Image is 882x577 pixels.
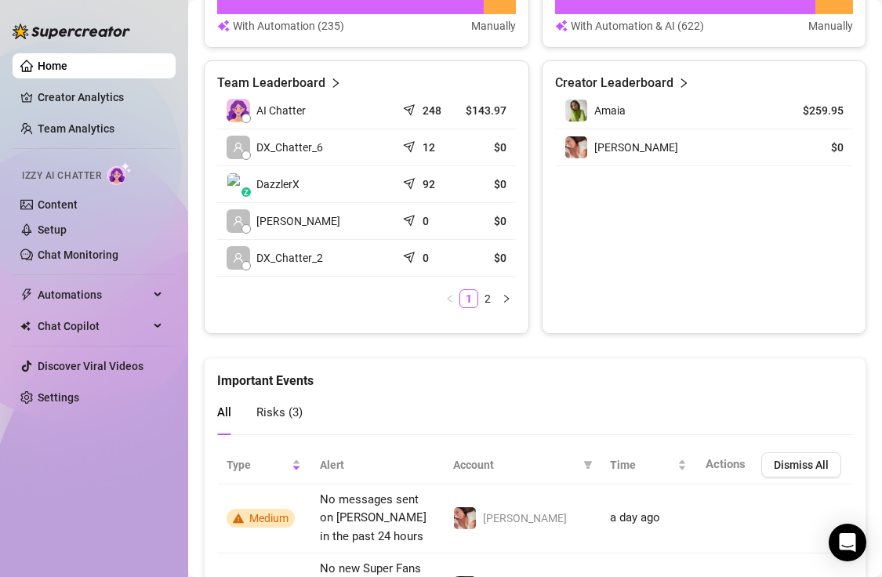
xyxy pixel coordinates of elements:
[610,510,660,524] span: a day ago
[256,212,340,230] span: [PERSON_NAME]
[403,211,419,227] span: send
[678,74,689,93] span: right
[497,289,516,308] li: Next Page
[441,289,459,308] li: Previous Page
[465,176,506,192] article: $0
[217,358,853,390] div: Important Events
[423,213,429,229] article: 0
[403,137,419,153] span: send
[22,169,101,183] span: Izzy AI Chatter
[772,140,844,155] article: $0
[256,139,323,156] span: DX_Chatter_6
[38,391,79,404] a: Settings
[423,250,429,266] article: 0
[217,405,231,419] span: All
[38,314,149,339] span: Chat Copilot
[403,248,419,263] span: send
[320,492,426,543] span: No messages sent on [PERSON_NAME] in the past 24 hours
[565,100,587,122] img: Amaia
[471,17,516,34] article: Manually
[453,456,577,474] span: Account
[233,513,244,524] span: warning
[38,223,67,236] a: Setup
[772,103,844,118] article: $259.95
[565,136,587,158] img: Taylor
[454,507,476,529] img: Taylor
[445,294,455,303] span: left
[38,198,78,211] a: Content
[583,460,593,470] span: filter
[310,446,444,484] th: Alert
[465,140,506,155] article: $0
[233,17,344,34] article: With Automation (235)
[256,102,306,119] span: AI Chatter
[217,74,325,93] article: Team Leaderboard
[423,176,435,192] article: 92
[227,456,289,474] span: Type
[217,17,230,34] img: svg%3e
[829,524,866,561] div: Open Intercom Messenger
[256,176,299,193] span: DazzlerX
[217,446,310,484] th: Type
[403,100,419,116] span: send
[38,60,67,72] a: Home
[38,360,143,372] a: Discover Viral Videos
[555,74,673,93] article: Creator Leaderboard
[460,290,477,307] a: 1
[808,17,853,34] article: Manually
[38,249,118,261] a: Chat Monitoring
[423,140,435,155] article: 12
[459,289,478,308] li: 1
[241,187,251,197] div: z
[38,122,114,135] a: Team Analytics
[555,17,568,34] img: svg%3e
[107,162,132,185] img: AI Chatter
[13,24,130,39] img: logo-BBDzfeDw.svg
[502,294,511,303] span: right
[20,321,31,332] img: Chat Copilot
[423,103,441,118] article: 248
[601,446,696,484] th: Time
[580,453,596,477] span: filter
[594,141,678,154] span: [PERSON_NAME]
[256,249,323,267] span: DX_Chatter_2
[706,457,746,471] span: Actions
[761,452,841,477] button: Dismiss All
[38,282,149,307] span: Automations
[465,103,506,118] article: $143.97
[774,459,829,471] span: Dismiss All
[465,213,506,229] article: $0
[610,456,674,474] span: Time
[465,250,506,266] article: $0
[227,99,250,122] img: izzy-ai-chatter-avatar-DDCN_rTZ.svg
[249,512,289,524] span: Medium
[571,17,704,34] article: With Automation & AI (622)
[478,289,497,308] li: 2
[330,74,341,93] span: right
[233,252,244,263] span: user
[403,174,419,190] span: send
[38,85,163,110] a: Creator Analytics
[479,290,496,307] a: 2
[227,173,249,195] img: DazzlerX
[256,405,303,419] span: Risks ( 3 )
[483,512,567,524] span: [PERSON_NAME]
[233,216,244,227] span: user
[233,142,244,153] span: user
[441,289,459,308] button: left
[594,104,626,117] span: Amaia
[497,289,516,308] button: right
[20,288,33,301] span: thunderbolt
